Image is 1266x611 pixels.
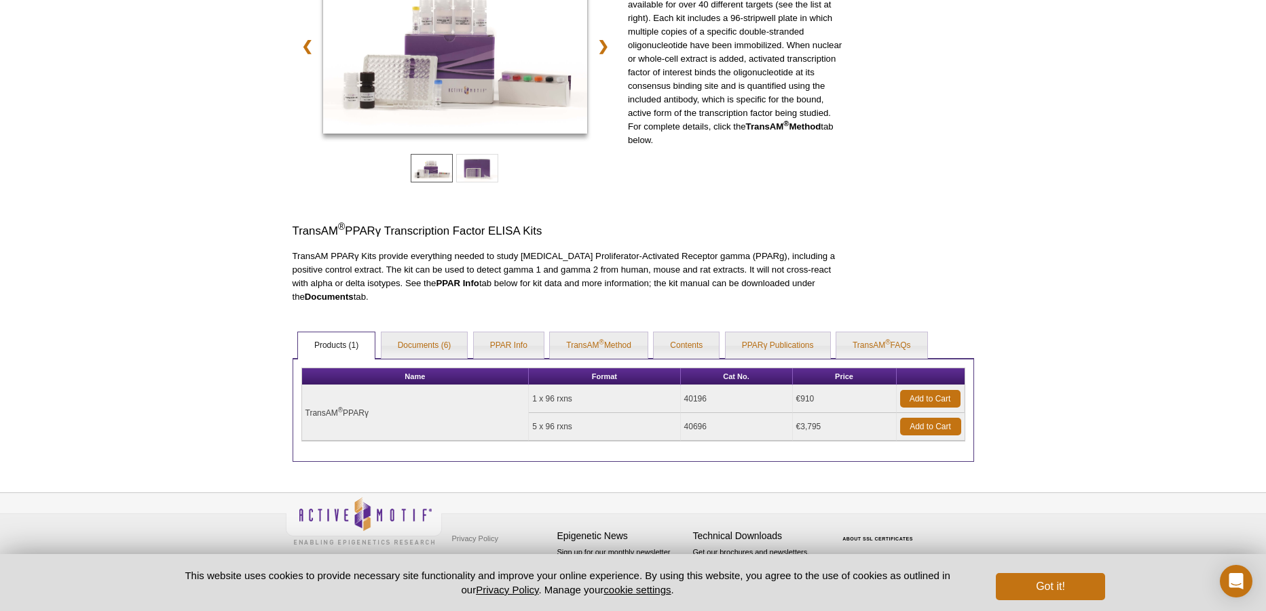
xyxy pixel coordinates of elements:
strong: Documents [305,292,354,302]
td: €3,795 [793,413,897,441]
a: TransAM®Method [550,332,648,359]
th: Price [793,368,897,385]
a: Contents [654,332,719,359]
h3: TransAM PPARγ Transcription Factor ELISA Kits [293,223,845,239]
sup: ® [338,406,343,414]
button: cookie settings [603,584,671,595]
th: Cat No. [681,368,793,385]
td: 1 x 96 rxns [529,385,680,413]
td: €910 [793,385,897,413]
a: Privacy Policy [449,528,502,549]
a: ABOUT SSL CERTIFICATES [842,536,913,541]
button: Got it! [996,573,1104,600]
p: Get our brochures and newsletters, or request them by mail. [693,547,822,581]
a: Documents (6) [381,332,468,359]
sup: ® [599,338,604,346]
p: This website uses cookies to provide necessary site functionality and improve your online experie... [162,568,974,597]
h4: Epigenetic News [557,530,686,542]
a: Terms & Conditions [449,549,520,569]
a: ❯ [589,31,618,62]
td: 40696 [681,413,793,441]
a: TransAM®FAQs [836,332,927,359]
sup: ® [338,222,345,233]
strong: PPAR Info [436,278,479,288]
a: PPARγ Publications [726,332,830,359]
div: Open Intercom Messenger [1220,565,1252,597]
a: ❮ [293,31,322,62]
th: Name [302,368,529,385]
th: Format [529,368,680,385]
p: Sign up for our monthly newsletter highlighting recent publications in the field of epigenetics. [557,547,686,593]
img: Active Motif, [286,493,442,548]
td: 40196 [681,385,793,413]
a: PPAR Info [474,332,544,359]
h4: Technical Downloads [693,530,822,542]
sup: ® [783,119,789,127]
a: Products (1) [298,332,375,359]
a: Add to Cart [900,390,961,408]
a: Privacy Policy [476,584,538,595]
table: Click to Verify - This site chose Symantec SSL for secure e-commerce and confidential communicati... [829,517,931,547]
strong: TransAM Method [746,121,821,132]
td: 5 x 96 rxns [529,413,680,441]
a: Add to Cart [900,418,961,435]
p: TransAM PPARγ Kits provide everything needed to study [MEDICAL_DATA] Proliferator-Activated Recep... [293,250,845,304]
td: TransAM PPARγ [302,385,529,441]
sup: ® [885,338,890,346]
